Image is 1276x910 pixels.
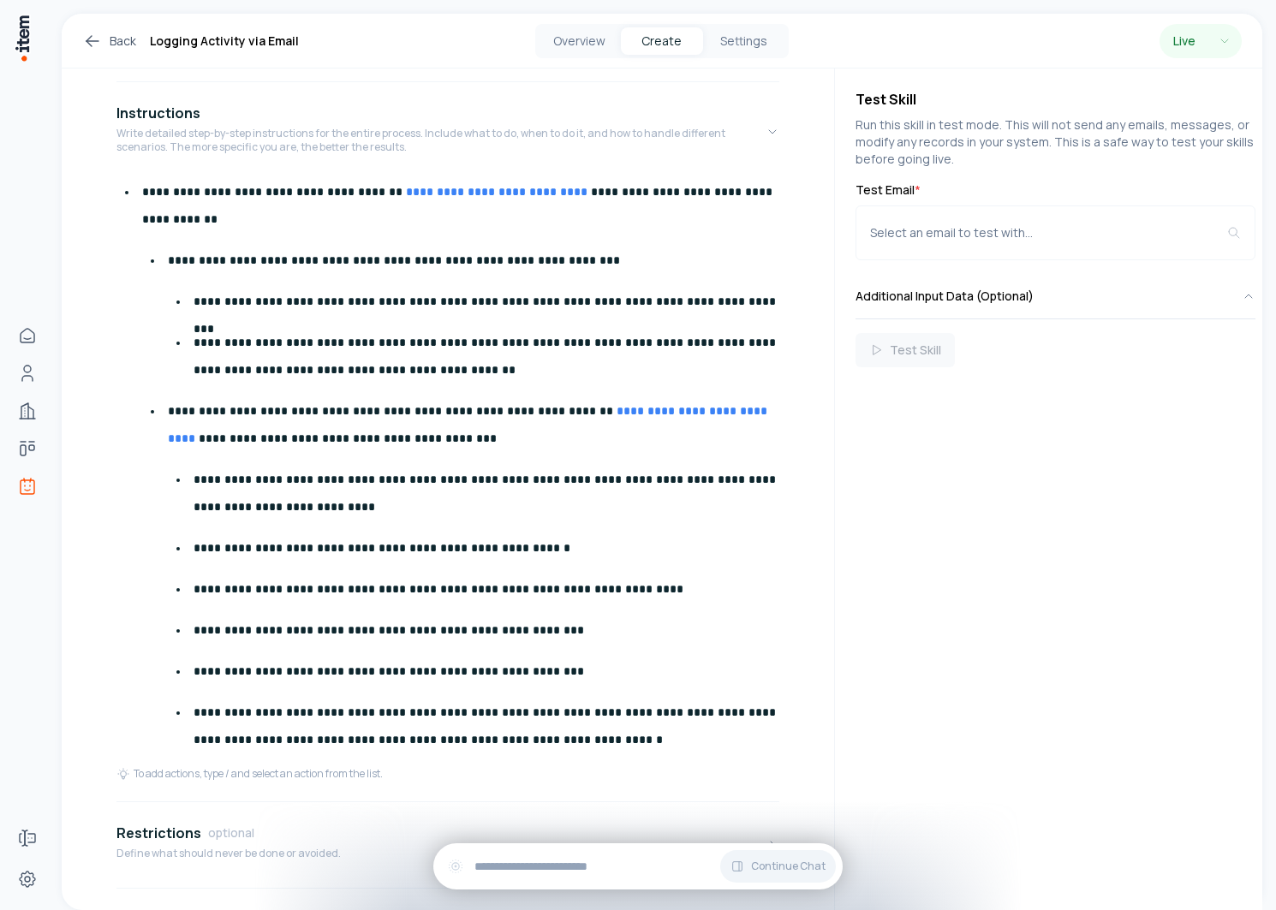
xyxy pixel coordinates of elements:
[116,847,341,860] p: Define what should never be done or avoided.
[10,356,45,390] a: Contacts
[116,89,779,175] button: InstructionsWrite detailed step-by-step instructions for the entire process. Include what to do, ...
[14,14,31,62] img: Item Brain Logo
[10,318,45,353] a: Home
[10,821,45,855] a: Forms
[150,31,299,51] h1: Logging Activity via Email
[82,31,136,51] a: Back
[539,27,621,55] button: Overview
[116,809,779,881] button: RestrictionsoptionalDefine what should never be done or avoided.
[703,27,785,55] button: Settings
[116,767,383,781] div: To add actions, type / and select an action from the list.
[856,89,1255,110] h4: Test Skill
[720,850,836,883] button: Continue Chat
[856,181,1255,199] label: Test Email
[856,274,1255,318] button: Additional Input Data (Optional)
[621,27,703,55] button: Create
[856,116,1255,168] p: Run this skill in test mode. This will not send any emails, messages, or modify any records in yo...
[10,431,45,466] a: deals
[116,823,201,843] h4: Restrictions
[870,224,1227,241] div: Select an email to test with...
[116,127,766,154] p: Write detailed step-by-step instructions for the entire process. Include what to do, when to do i...
[208,824,254,842] span: optional
[10,469,45,503] a: Agents
[10,394,45,428] a: Companies
[116,175,779,794] div: InstructionsWrite detailed step-by-step instructions for the entire process. Include what to do, ...
[10,862,45,896] a: Settings
[751,859,826,873] span: Continue Chat
[433,843,843,889] div: Continue Chat
[116,103,200,123] h4: Instructions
